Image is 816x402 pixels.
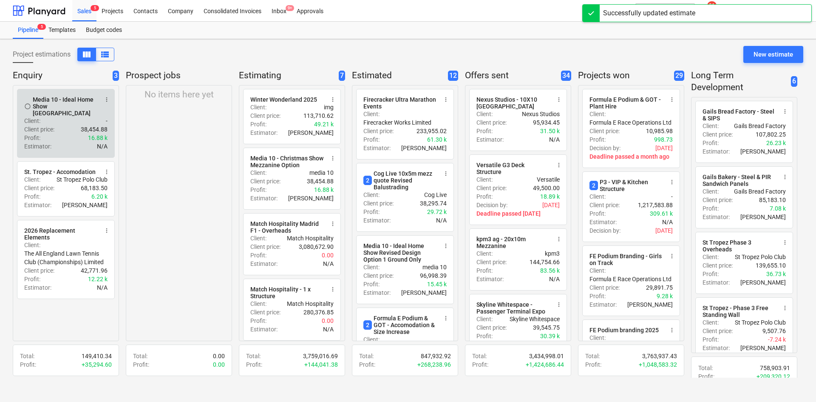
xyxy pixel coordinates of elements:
[13,48,114,61] div: Project estimations
[703,130,733,139] p: Client price :
[24,227,98,241] div: 2026 Replacement Elements
[81,22,127,39] a: Budget codes
[37,24,46,30] span: 5
[754,49,793,60] div: New estimate
[782,174,788,180] span: more_vert
[549,275,560,283] p: N/A
[589,218,617,226] p: Estimator :
[768,335,786,344] p: -7.24 k
[287,234,334,242] p: Match Hospitality
[103,227,110,234] span: more_vert
[662,218,673,226] p: N/A
[533,323,560,332] p: 39,545.75
[740,147,786,156] p: [PERSON_NAME]
[589,110,606,118] p: Client :
[329,286,336,293] span: more_vert
[555,162,562,168] span: more_vert
[250,325,278,334] p: Estimator :
[363,242,437,263] div: Media 10 - Ideal Home Show Revised Design Option 1 Ground Only
[427,280,447,288] p: 15.45 k
[589,226,620,235] p: Decision by :
[81,266,108,275] p: 42,771.96
[24,117,40,125] p: Client :
[703,335,719,344] p: Profit :
[740,278,786,287] p: [PERSON_NAME]
[81,184,108,192] p: 68,183.50
[773,361,816,402] iframe: Chat Widget
[422,263,447,271] p: media 10
[669,96,675,103] span: more_vert
[703,261,733,270] p: Client price :
[529,352,564,360] p: 3,434,998.01
[363,110,380,118] p: Client :
[33,96,98,117] div: Media 10 - Ideal Home Show [GEOGRAPHIC_DATA]
[363,199,394,208] p: Client price :
[363,191,380,199] p: Client :
[314,120,334,128] p: 49.21 k
[363,320,372,330] span: 2
[24,249,108,266] p: The All England Lawn Tennis Club (Championships) Limited
[323,325,334,334] p: N/A
[24,275,40,283] p: Profit :
[561,71,571,81] span: 34
[654,135,673,144] p: 998.73
[589,300,617,309] p: Estimator :
[213,352,225,360] p: 0.00
[239,70,335,82] p: Estimating
[703,305,776,318] div: St Tropez - Phase 3 Free Standing Wall
[476,315,493,323] p: Client :
[322,316,334,325] p: 0.00
[303,111,334,120] p: 113,710.62
[82,360,112,369] p: + 35,294.60
[510,315,560,323] p: Skyline Whitespace
[436,216,447,225] p: N/A
[642,352,677,360] p: 3,763,937.43
[476,184,507,192] p: Client price :
[760,364,790,372] p: 758,903.91
[20,360,36,369] p: Profit :
[20,352,34,360] p: Total :
[542,201,560,209] p: [DATE]
[424,191,447,199] p: Cog Live
[734,122,786,130] p: Gails Bread Factory
[743,46,803,63] button: New estimate
[24,266,54,275] p: Client price :
[476,266,493,275] p: Profit :
[537,175,560,184] p: Versatile
[756,261,786,270] p: 139,655.10
[589,283,620,292] p: Client price :
[250,194,278,202] p: Estimator :
[472,360,488,369] p: Profit :
[303,308,334,316] p: 280,376.85
[363,127,394,135] p: Client price :
[322,251,334,259] p: 0.00
[363,263,380,271] p: Client :
[286,5,294,11] span: 9+
[476,258,507,266] p: Client price :
[24,192,40,201] p: Profit :
[288,128,334,137] p: [PERSON_NAME]
[250,111,280,120] p: Client price :
[144,89,214,101] p: No items here yet
[655,226,673,235] p: [DATE]
[363,335,380,344] p: Client :
[703,344,730,352] p: Estimator :
[103,96,110,103] span: more_vert
[43,22,81,39] div: Templates
[589,144,620,152] p: Decision by :
[669,179,675,185] span: more_vert
[589,127,620,135] p: Client price :
[133,352,147,360] p: Total :
[638,201,673,209] p: 1,217,583.88
[740,344,786,352] p: [PERSON_NAME]
[442,96,449,103] span: more_vert
[476,162,550,175] div: Versatile G3 Deck Structure
[363,288,391,297] p: Estimator :
[703,196,733,204] p: Client price :
[24,201,51,209] p: Estimator :
[246,360,262,369] p: Profit :
[88,275,108,283] p: 12.22 k
[250,155,324,168] div: Media 10 - Christmas Show Mezzanine Option
[13,70,109,82] p: Enquiry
